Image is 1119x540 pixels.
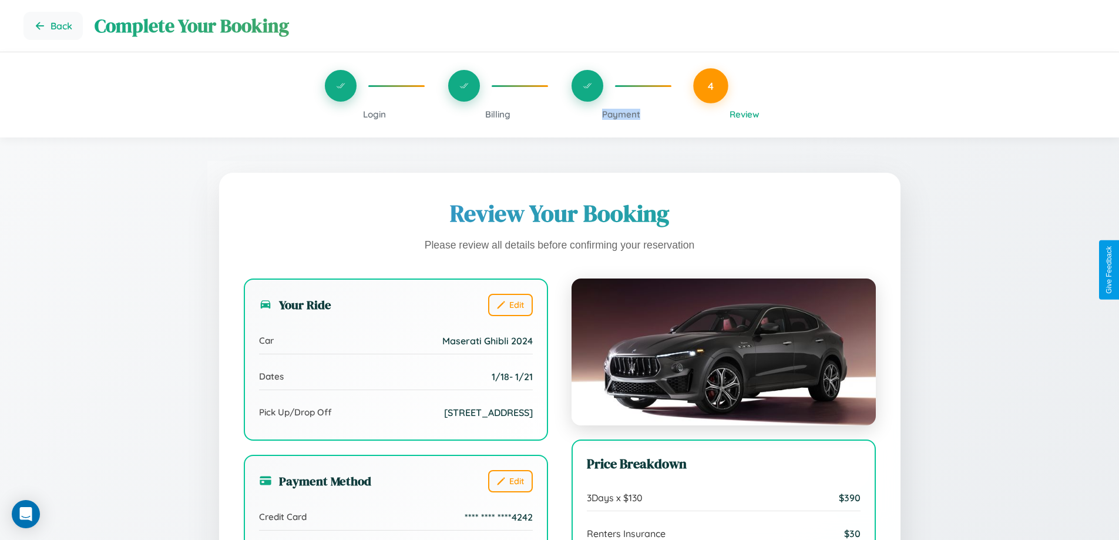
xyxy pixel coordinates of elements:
button: Edit [488,470,533,492]
div: Give Feedback [1105,246,1113,294]
p: Please review all details before confirming your reservation [244,236,876,255]
h1: Review Your Booking [244,197,876,229]
h3: Price Breakdown [587,455,861,473]
span: 4 [708,79,714,92]
span: Review [730,109,760,120]
span: Credit Card [259,511,307,522]
span: Maserati Ghibli 2024 [442,335,533,347]
img: Maserati Ghibli [572,279,876,425]
span: Renters Insurance [587,528,666,539]
div: Open Intercom Messenger [12,500,40,528]
button: Go back [23,12,83,40]
span: 3 Days x $ 130 [587,492,643,504]
span: Payment [602,109,640,120]
span: $ 30 [844,528,861,539]
span: Billing [485,109,510,120]
button: Edit [488,294,533,316]
span: Car [259,335,274,346]
h3: Your Ride [259,296,331,313]
span: Dates [259,371,284,382]
span: Pick Up/Drop Off [259,407,332,418]
h1: Complete Your Booking [95,13,1096,39]
span: $ 390 [839,492,861,504]
span: [STREET_ADDRESS] [444,407,533,418]
h3: Payment Method [259,472,371,489]
span: Login [363,109,386,120]
span: 1 / 18 - 1 / 21 [492,371,533,383]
